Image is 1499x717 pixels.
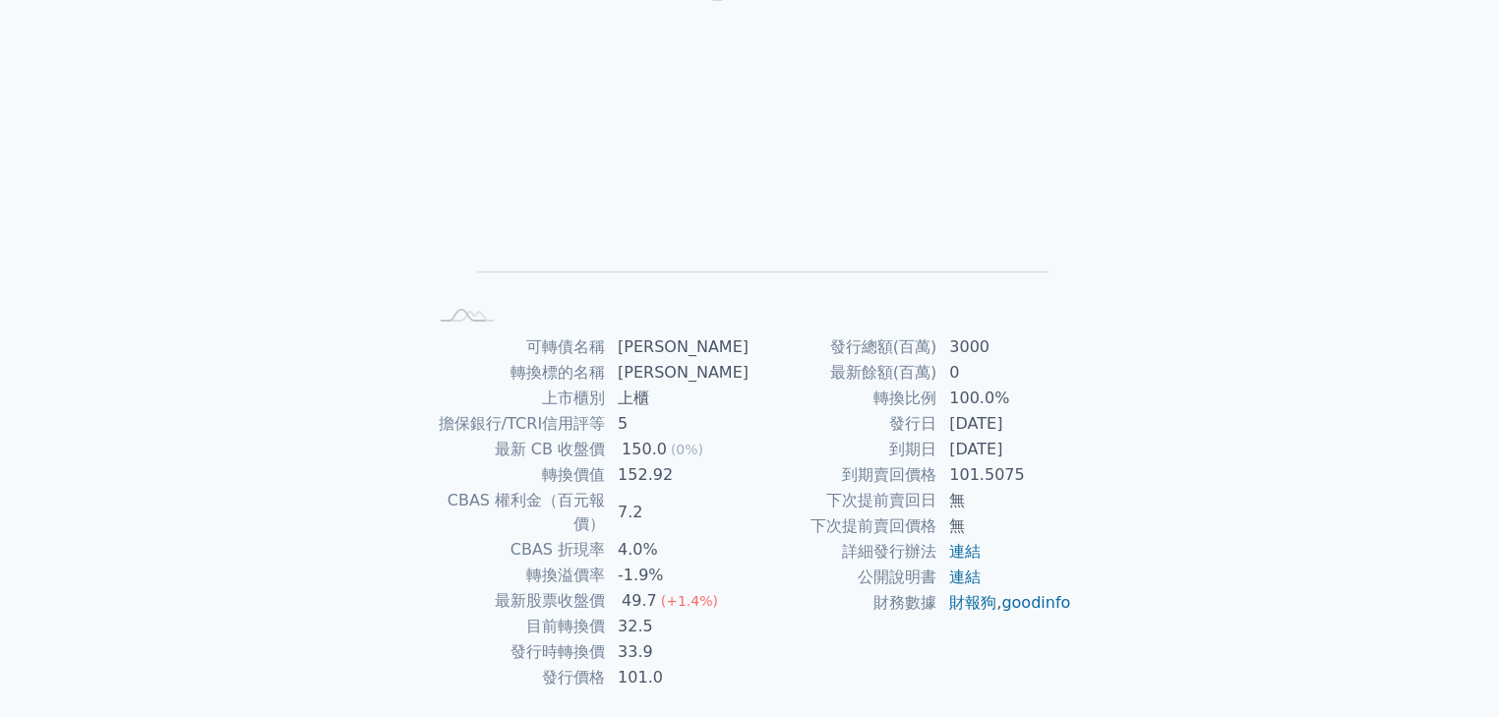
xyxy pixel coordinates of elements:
td: 5 [606,411,749,437]
td: 下次提前賣回價格 [749,513,937,539]
td: 公開說明書 [749,565,937,590]
td: [DATE] [937,411,1072,437]
td: 100.0% [937,386,1072,411]
td: 到期賣回價格 [749,462,937,488]
td: 3000 [937,334,1072,360]
td: CBAS 折現率 [427,537,606,563]
td: 發行總額(百萬) [749,334,937,360]
a: goodinfo [1001,593,1070,612]
td: 財務數據 [749,590,937,616]
td: 33.9 [606,639,749,665]
td: 101.5075 [937,462,1072,488]
td: 轉換標的名稱 [427,360,606,386]
td: 32.5 [606,614,749,639]
td: [DATE] [937,437,1072,462]
td: 上市櫃別 [427,386,606,411]
td: [PERSON_NAME] [606,360,749,386]
a: 連結 [949,568,981,586]
td: 發行時轉換價 [427,639,606,665]
td: [PERSON_NAME] [606,334,749,360]
g: Chart [459,66,1049,301]
td: 轉換比例 [749,386,937,411]
td: 0 [937,360,1072,386]
td: 詳細發行辦法 [749,539,937,565]
td: 可轉債名稱 [427,334,606,360]
td: 擔保銀行/TCRI信用評等 [427,411,606,437]
td: 轉換價值 [427,462,606,488]
td: 發行日 [749,411,937,437]
td: , [937,590,1072,616]
td: 無 [937,488,1072,513]
td: 4.0% [606,537,749,563]
td: 發行價格 [427,665,606,690]
div: 150.0 [618,438,671,461]
td: 無 [937,513,1072,539]
span: (0%) [671,442,703,457]
a: 連結 [949,542,981,561]
td: 最新股票收盤價 [427,588,606,614]
td: 下次提前賣回日 [749,488,937,513]
td: 上櫃 [606,386,749,411]
td: -1.9% [606,563,749,588]
td: 最新餘額(百萬) [749,360,937,386]
td: 152.92 [606,462,749,488]
td: 7.2 [606,488,749,537]
td: 轉換溢價率 [427,563,606,588]
a: 財報狗 [949,593,996,612]
td: 目前轉換價 [427,614,606,639]
td: 101.0 [606,665,749,690]
td: 最新 CB 收盤價 [427,437,606,462]
span: (+1.4%) [661,593,718,609]
td: CBAS 權利金（百元報價） [427,488,606,537]
div: 49.7 [618,589,661,613]
td: 到期日 [749,437,937,462]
